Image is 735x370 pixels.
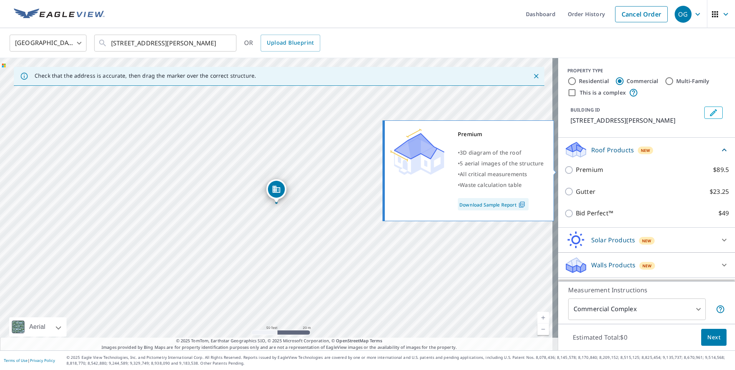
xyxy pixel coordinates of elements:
p: $49 [718,208,729,218]
div: • [458,147,544,158]
label: This is a complex [580,89,626,97]
div: OG [675,6,692,23]
span: Waste calculation table [460,181,522,188]
p: Check that the address is accurate, then drag the marker over the correct structure. [35,72,256,79]
div: Roof ProductsNew [564,141,729,159]
div: Solar ProductsNew [564,231,729,249]
p: $23.25 [710,187,729,197]
p: © 2025 Eagle View Technologies, Inc. and Pictometry International Corp. All Rights Reserved. Repo... [67,355,731,366]
img: EV Logo [14,8,105,20]
label: Commercial [627,77,659,85]
button: Next [701,329,727,346]
button: Edit building 1 [704,107,723,119]
span: New [642,263,652,269]
div: Aerial [9,317,67,337]
p: BUILDING ID [570,107,600,113]
p: Roof Products [591,145,634,155]
span: Upload Blueprint [267,38,314,48]
a: Terms [370,338,382,343]
span: New [642,238,652,244]
img: Pdf Icon [517,201,527,208]
p: Walls Products [591,260,635,270]
a: Terms of Use [4,358,28,363]
div: OR [244,35,320,52]
div: • [458,169,544,180]
span: 3D diagram of the roof [460,149,521,156]
a: Upload Blueprint [261,35,320,52]
a: OpenStreetMap [336,338,368,343]
p: Bid Perfect™ [576,208,613,218]
input: Search by address or latitude-longitude [111,32,221,54]
p: Premium [576,165,603,175]
span: 5 aerial images of the structure [460,160,544,167]
span: Next [707,333,720,342]
div: Dropped pin, building 1, Commercial property, 1322 Howe Ave Sacramento, CA 95825 [266,179,286,203]
span: All critical measurements [460,170,527,178]
span: New [641,147,650,153]
button: Close [531,71,541,81]
div: • [458,180,544,190]
div: Aerial [27,317,48,337]
p: $89.5 [713,165,729,175]
label: Multi-Family [676,77,710,85]
p: [STREET_ADDRESS][PERSON_NAME] [570,116,701,125]
p: Gutter [576,187,595,197]
div: Premium [458,129,544,140]
a: Current Level 19, Zoom In [537,312,549,323]
div: • [458,158,544,169]
p: | [4,358,55,363]
span: © 2025 TomTom, Earthstar Geographics SIO, © 2025 Microsoft Corporation, © [176,338,382,344]
div: [GEOGRAPHIC_DATA] [10,32,86,54]
div: PROPERTY TYPE [567,67,726,74]
a: Privacy Policy [30,358,55,363]
div: Walls ProductsNew [564,256,729,274]
p: Solar Products [591,235,635,245]
a: Current Level 19, Zoom Out [537,323,549,335]
div: Commercial Complex [568,298,706,320]
p: Estimated Total: $0 [567,329,634,346]
span: Each building may require a separate measurement report; if so, your account will be billed per r... [716,305,725,314]
a: Download Sample Report [458,198,529,210]
img: Premium [391,129,444,175]
a: Cancel Order [615,6,668,22]
label: Residential [579,77,609,85]
p: Measurement Instructions [568,285,725,295]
